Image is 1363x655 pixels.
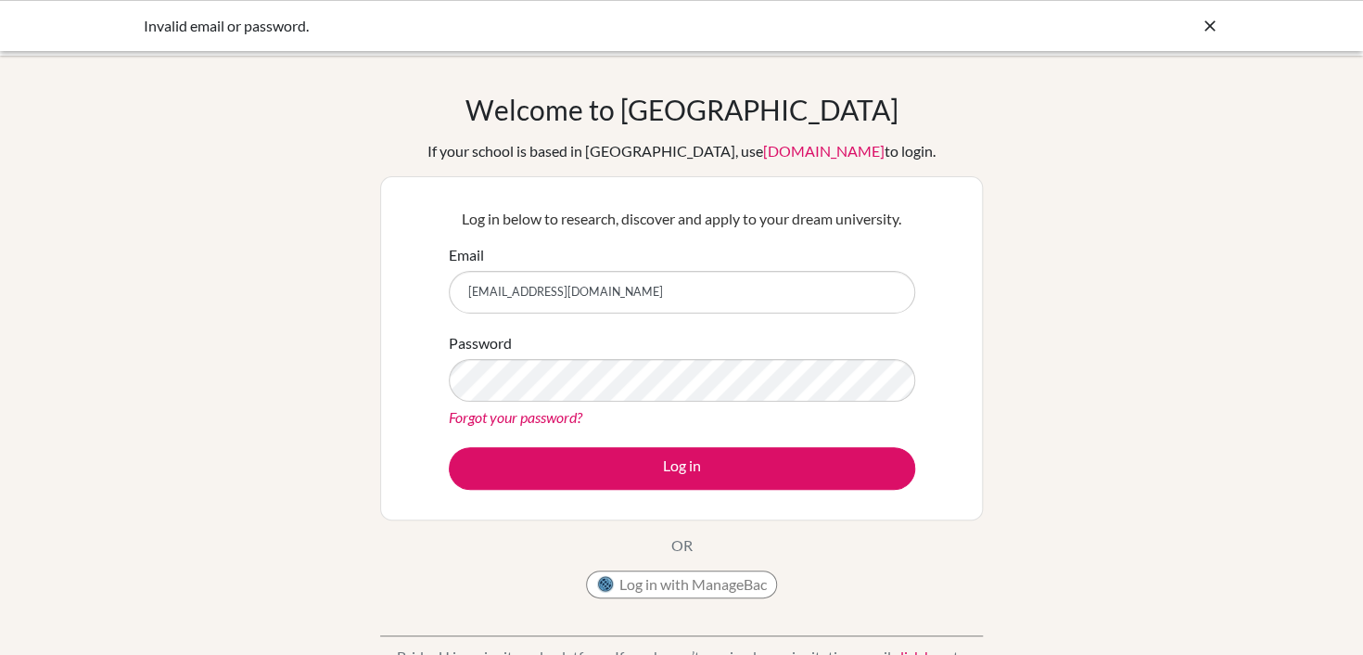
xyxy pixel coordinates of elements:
div: If your school is based in [GEOGRAPHIC_DATA], use to login. [427,140,936,162]
label: Password [449,332,512,354]
h1: Welcome to [GEOGRAPHIC_DATA] [465,93,898,126]
p: Log in below to research, discover and apply to your dream university. [449,208,915,230]
button: Log in with ManageBac [586,571,777,598]
a: Forgot your password? [449,408,582,426]
a: [DOMAIN_NAME] [763,142,885,160]
button: Log in [449,447,915,490]
div: Invalid email or password. [144,15,941,37]
p: OR [671,534,693,557]
label: Email [449,244,484,266]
